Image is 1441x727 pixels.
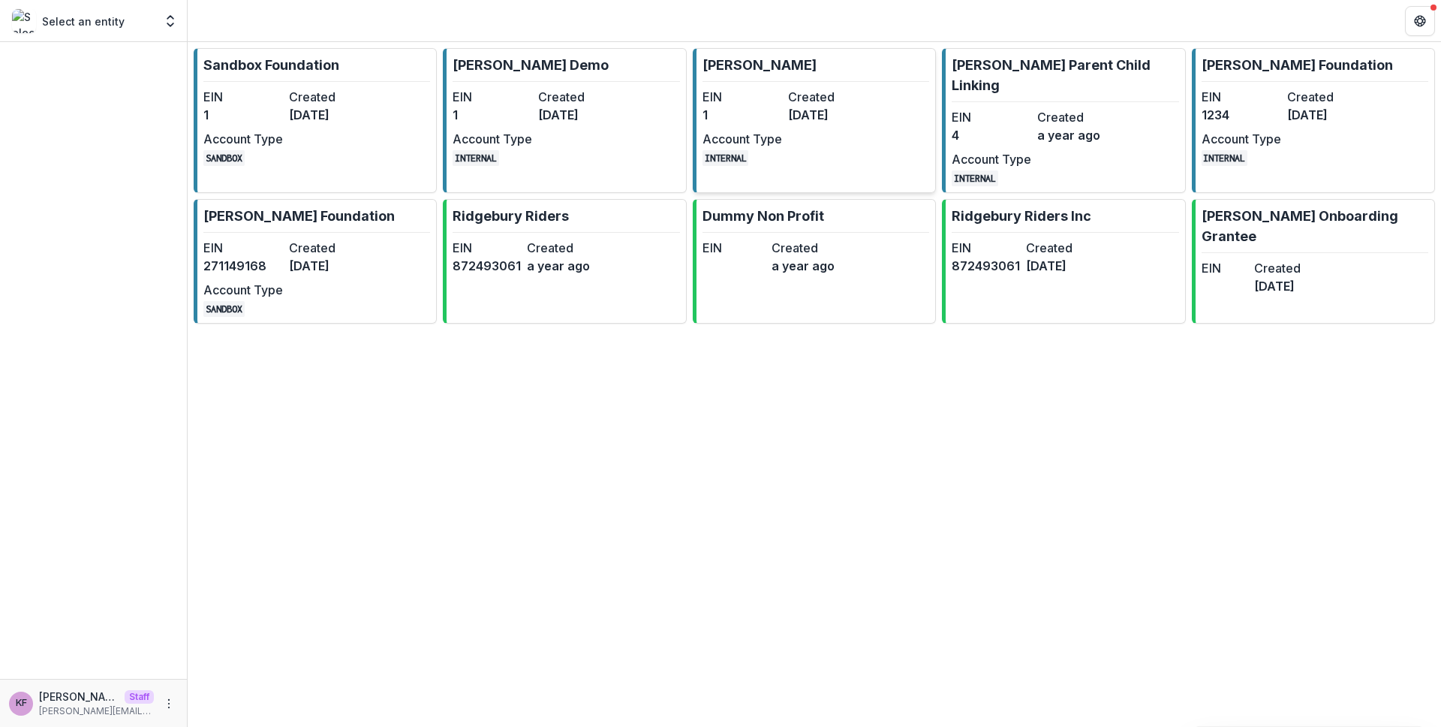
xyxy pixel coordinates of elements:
[693,48,936,193] a: [PERSON_NAME]EIN1Created[DATE]Account TypeINTERNAL
[1405,6,1435,36] button: Get Help
[289,239,369,257] dt: Created
[42,14,125,29] p: Select an entity
[702,88,782,106] dt: EIN
[203,206,395,226] p: [PERSON_NAME] Foundation
[772,239,835,257] dt: Created
[1287,88,1367,106] dt: Created
[702,150,749,166] code: INTERNAL
[538,106,618,124] dd: [DATE]
[453,130,532,148] dt: Account Type
[1037,126,1117,144] dd: a year ago
[203,130,283,148] dt: Account Type
[1254,277,1301,295] dd: [DATE]
[952,206,1091,226] p: Ridgebury Riders Inc
[289,88,369,106] dt: Created
[16,698,27,708] div: Kyle Ford
[12,9,36,33] img: Select an entity
[952,55,1178,95] p: [PERSON_NAME] Parent Child Linking
[194,199,437,324] a: [PERSON_NAME] FoundationEIN271149168Created[DATE]Account TypeSANDBOX
[203,55,339,75] p: Sandbox Foundation
[1192,48,1435,193] a: [PERSON_NAME] FoundationEIN1234Created[DATE]Account TypeINTERNAL
[160,695,178,713] button: More
[289,106,369,124] dd: [DATE]
[194,48,437,193] a: Sandbox FoundationEIN1Created[DATE]Account TypeSANDBOX
[453,88,532,106] dt: EIN
[1037,108,1117,126] dt: Created
[453,239,521,257] dt: EIN
[702,206,824,226] p: Dummy Non Profit
[702,239,766,257] dt: EIN
[527,257,595,275] dd: a year ago
[125,690,154,704] p: Staff
[203,281,283,299] dt: Account Type
[1192,199,1435,324] a: [PERSON_NAME] Onboarding GranteeEINCreated[DATE]
[1202,55,1393,75] p: [PERSON_NAME] Foundation
[39,689,119,704] p: [PERSON_NAME]
[1202,150,1248,166] code: INTERNAL
[702,130,782,148] dt: Account Type
[1202,130,1281,148] dt: Account Type
[1202,206,1428,246] p: [PERSON_NAME] Onboarding Grantee
[527,239,595,257] dt: Created
[443,199,686,324] a: Ridgebury RidersEIN872493061Createda year ago
[772,257,835,275] dd: a year ago
[952,239,1020,257] dt: EIN
[693,199,936,324] a: Dummy Non ProfitEINCreateda year ago
[203,88,283,106] dt: EIN
[952,150,1031,168] dt: Account Type
[203,257,283,275] dd: 271149168
[952,257,1020,275] dd: 872493061
[1202,106,1281,124] dd: 1234
[453,150,499,166] code: INTERNAL
[203,239,283,257] dt: EIN
[1026,239,1094,257] dt: Created
[1202,259,1248,277] dt: EIN
[952,108,1031,126] dt: EIN
[952,126,1031,144] dd: 4
[453,206,569,226] p: Ridgebury Riders
[289,257,369,275] dd: [DATE]
[443,48,686,193] a: [PERSON_NAME] DemoEIN1Created[DATE]Account TypeINTERNAL
[203,106,283,124] dd: 1
[1202,88,1281,106] dt: EIN
[702,55,817,75] p: [PERSON_NAME]
[203,150,245,166] code: SANDBOX
[453,257,521,275] dd: 872493061
[538,88,618,106] dt: Created
[160,6,181,36] button: Open entity switcher
[788,106,868,124] dd: [DATE]
[1287,106,1367,124] dd: [DATE]
[203,301,245,317] code: SANDBOX
[942,199,1185,324] a: Ridgebury Riders IncEIN872493061Created[DATE]
[1254,259,1301,277] dt: Created
[453,106,532,124] dd: 1
[952,170,998,186] code: INTERNAL
[702,106,782,124] dd: 1
[1026,257,1094,275] dd: [DATE]
[39,704,154,718] p: [PERSON_NAME][EMAIL_ADDRESS][DOMAIN_NAME]
[453,55,609,75] p: [PERSON_NAME] Demo
[788,88,868,106] dt: Created
[942,48,1185,193] a: [PERSON_NAME] Parent Child LinkingEIN4Createda year agoAccount TypeINTERNAL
